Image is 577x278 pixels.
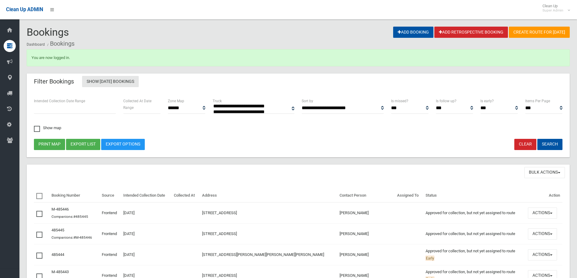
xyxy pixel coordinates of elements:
[51,252,64,257] a: 485444
[514,139,536,150] a: Clear
[542,8,563,13] small: Super Admin
[51,235,93,240] small: Companions:
[27,76,81,87] header: Filter Bookings
[73,235,92,240] a: #M-485446
[337,224,395,244] td: [PERSON_NAME]
[526,189,562,203] th: Action
[99,202,121,224] td: Frontend
[27,26,69,38] span: Bookings
[423,244,526,265] td: Approved for collection, but not yet assigned to route
[202,252,324,257] a: [STREET_ADDRESS][PERSON_NAME][PERSON_NAME][PERSON_NAME]
[434,27,508,38] a: Add Retrospective Booking
[509,27,570,38] a: Create route for [DATE]
[6,7,43,12] span: Clean Up ADMIN
[337,244,395,265] td: [PERSON_NAME]
[66,139,100,150] button: Export list
[537,139,562,150] button: Search
[27,42,45,47] a: Dashboard
[34,126,61,130] span: Show map
[121,224,171,244] td: [DATE]
[46,38,75,49] li: Bookings
[393,27,433,38] a: Add Booking
[82,76,139,87] a: Show [DATE] Bookings
[528,208,557,219] button: Actions
[121,189,171,203] th: Intended Collection Date
[423,189,526,203] th: Status
[49,189,99,203] th: Booking Number
[337,189,395,203] th: Contact Person
[528,228,557,240] button: Actions
[423,202,526,224] td: Approved for collection, but not yet assigned to route
[101,139,145,150] a: Export Options
[423,224,526,244] td: Approved for collection, but not yet assigned to route
[395,189,423,203] th: Assigned To
[121,202,171,224] td: [DATE]
[51,214,89,219] small: Companions:
[202,231,237,236] a: [STREET_ADDRESS]
[73,214,88,219] a: #485445
[99,244,121,265] td: Frontend
[51,228,64,232] a: 485445
[51,270,69,274] a: M-485443
[528,249,557,260] button: Actions
[121,244,171,265] td: [DATE]
[99,224,121,244] td: Frontend
[200,189,337,203] th: Address
[539,4,569,13] span: Clean Up
[202,273,237,278] a: [STREET_ADDRESS]
[524,167,565,178] button: Bulk Actions
[27,49,570,66] div: You are now logged in.
[171,189,199,203] th: Collected At
[34,139,65,150] button: Print map
[202,211,237,215] a: [STREET_ADDRESS]
[337,202,395,224] td: [PERSON_NAME]
[426,256,434,261] span: Early
[99,189,121,203] th: Source
[213,98,222,104] label: Truck
[51,207,69,211] a: M-485446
